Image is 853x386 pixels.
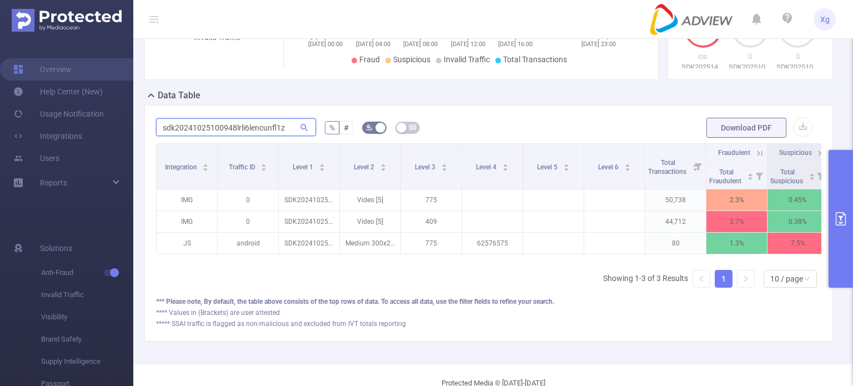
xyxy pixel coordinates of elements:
p: IMG [157,211,217,232]
div: Sort [380,162,387,169]
p: SDK202510211003097k4b8bd81fh0iw0 [774,62,821,73]
span: Total Fraudulent [709,168,743,185]
i: icon: caret-down [624,167,630,170]
i: icon: caret-down [203,167,209,170]
div: ***** SSAI traffic is flagged as non-malicious and excluded from IVT totals reporting [156,319,821,329]
i: icon: bg-colors [366,124,373,131]
i: icon: caret-up [809,172,815,175]
p: SDK20241025100948lrli6lencunfl1z [279,233,339,254]
p: 409 [401,211,461,232]
p: JS [157,233,217,254]
span: Invalid Traffic [444,55,490,64]
div: *** Please note, By default, the table above consists of the top rows of data. To access all data... [156,297,821,307]
p: Medium 300x250 [11] [340,233,400,254]
p: 2.7% [706,211,767,232]
p: 0 [726,51,774,62]
span: Level 3 [415,163,437,171]
span: Level 4 [476,163,498,171]
span: Invalid Traffic [41,284,133,306]
a: Users [13,147,59,169]
span: Fraudulent [718,149,750,157]
tspan: [DATE] 04:00 [356,41,390,48]
span: Traffic ID [229,163,257,171]
span: Suspicious [779,149,812,157]
p: 80 [645,233,706,254]
p: 2.3% [706,189,767,210]
i: icon: caret-down [809,176,815,179]
p: 0.45% [767,189,828,210]
img: Protected Media [12,9,122,32]
li: 1 [715,270,732,288]
i: Filter menu [812,162,828,189]
div: **** Values in (Brackets) are user attested [156,308,821,318]
i: icon: caret-up [563,162,569,166]
span: Xg [820,8,830,31]
div: Sort [202,162,209,169]
p: 0 [218,189,278,210]
span: Brand Safety [41,328,133,350]
i: icon: caret-down [747,176,753,179]
p: android [218,233,278,254]
i: icon: caret-up [203,162,209,166]
i: Filter menu [751,162,767,189]
div: Sort [747,172,754,178]
p: 0 [774,51,821,62]
p: Video [5] [340,211,400,232]
span: Supply Intelligence [41,350,133,373]
span: Level 2 [354,163,376,171]
i: icon: caret-down [441,167,447,170]
div: Sort [809,172,815,178]
p: 62576575 [462,233,523,254]
span: Level 1 [293,163,315,171]
p: SDK20251411020209qpzk1xk28t8zeas [679,62,726,73]
span: # [344,123,349,132]
tspan: [DATE] 23:00 [581,41,616,48]
i: icon: caret-up [441,162,447,166]
p: 50,738 [645,189,706,210]
span: Fraud [359,55,380,64]
i: icon: caret-down [380,167,386,170]
i: icon: caret-up [747,172,753,175]
i: icon: caret-down [319,167,325,170]
p: SDK20241025100948lrli6lencunfl1z [279,211,339,232]
i: icon: caret-down [502,167,508,170]
a: Usage Notification [13,103,104,125]
input: Search... [156,118,316,136]
i: icon: caret-up [502,162,508,166]
i: icon: caret-down [261,167,267,170]
i: Filter menu [690,144,706,189]
p: SDK20251021100302ytwiya4hooryady [726,62,774,73]
span: Anti-Fraud [41,262,133,284]
a: 1 [715,270,732,287]
span: Solutions [40,237,72,259]
i: icon: left [698,275,705,282]
tspan: 0 [606,34,609,41]
p: 0 [218,211,278,232]
a: Integrations [13,125,82,147]
span: % [329,123,335,132]
div: Sort [319,162,325,169]
li: Next Page [737,270,755,288]
i: icon: table [409,124,416,131]
a: Reports [40,172,67,194]
button: Download PDF [706,118,786,138]
p: SDK20241025100948lrli6lencunfl1z [279,189,339,210]
i: icon: down [804,275,810,283]
tspan: [DATE] 12:00 [451,41,485,48]
div: Sort [563,162,570,169]
span: Suspicious [393,55,430,64]
i: icon: caret-up [624,162,630,166]
tspan: [DATE] 08:00 [403,41,438,48]
p: Video [5] [340,189,400,210]
span: Reports [40,178,67,187]
li: Showing 1-3 of 3 Results [603,270,688,288]
tspan: [DATE] 00:00 [308,41,343,48]
p: ios [679,51,726,62]
span: Total Transactions [648,159,688,176]
p: 1.3% [706,233,767,254]
i: icon: caret-down [563,167,569,170]
i: icon: caret-up [380,162,386,166]
p: 0.38% [767,211,828,232]
tspan: [DATE] 16:00 [498,41,533,48]
i: icon: right [742,275,749,282]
